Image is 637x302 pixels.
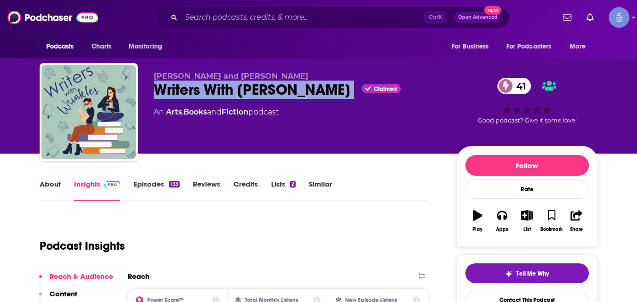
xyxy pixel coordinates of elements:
[563,38,597,56] button: open menu
[222,107,248,116] a: Fiction
[609,7,629,28] button: Show profile menu
[271,180,296,201] a: Lists2
[507,78,531,94] span: 41
[570,40,586,53] span: More
[233,180,258,201] a: Credits
[46,40,74,53] span: Podcasts
[181,10,424,25] input: Search podcasts, credits, & more...
[516,270,549,278] span: Tell Me Why
[133,180,179,201] a: Episodes133
[50,272,113,281] p: Reach & Audience
[540,227,563,232] div: Bookmark
[290,181,296,188] div: 2
[154,72,308,81] span: [PERSON_NAME] and [PERSON_NAME]
[506,40,552,53] span: For Podcasters
[523,227,531,232] div: List
[454,12,502,23] button: Open AdvancedNew
[74,180,121,201] a: InsightsPodchaser Pro
[182,107,183,116] span: ,
[497,78,531,94] a: 41
[539,204,564,238] button: Bookmark
[478,117,577,124] span: Good podcast? Give it some love!
[154,106,279,118] div: An podcast
[500,38,565,56] button: open menu
[104,181,121,188] img: Podchaser Pro
[207,107,222,116] span: and
[424,11,447,24] span: Ctrl K
[484,6,501,15] span: New
[50,289,77,298] p: Content
[166,107,182,116] a: Arts
[490,204,514,238] button: Apps
[91,40,112,53] span: Charts
[564,204,588,238] button: Share
[559,9,575,25] a: Show notifications dropdown
[505,270,513,278] img: tell me why sparkle
[40,239,125,253] h1: Podcast Insights
[458,15,497,20] span: Open Advanced
[128,272,149,281] h2: Reach
[465,204,490,238] button: Play
[445,38,501,56] button: open menu
[465,180,589,199] div: Rate
[496,227,508,232] div: Apps
[309,180,332,201] a: Similar
[472,227,482,232] div: Play
[583,9,597,25] a: Show notifications dropdown
[155,7,510,28] div: Search podcasts, credits, & more...
[129,40,162,53] span: Monitoring
[193,180,220,201] a: Reviews
[570,227,583,232] div: Share
[85,38,117,56] a: Charts
[41,65,136,159] img: Writers With Wrinkles
[609,7,629,28] span: Logged in as Spiral5-G1
[40,38,86,56] button: open menu
[456,72,598,130] div: 41Good podcast? Give it some love!
[122,38,174,56] button: open menu
[514,204,539,238] button: List
[183,107,207,116] a: Books
[169,181,179,188] div: 133
[609,7,629,28] img: User Profile
[465,155,589,176] button: Follow
[452,40,489,53] span: For Business
[374,87,397,91] span: Claimed
[39,272,113,289] button: Reach & Audience
[40,180,61,201] a: About
[8,8,98,26] img: Podchaser - Follow, Share and Rate Podcasts
[465,263,589,283] button: tell me why sparkleTell Me Why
